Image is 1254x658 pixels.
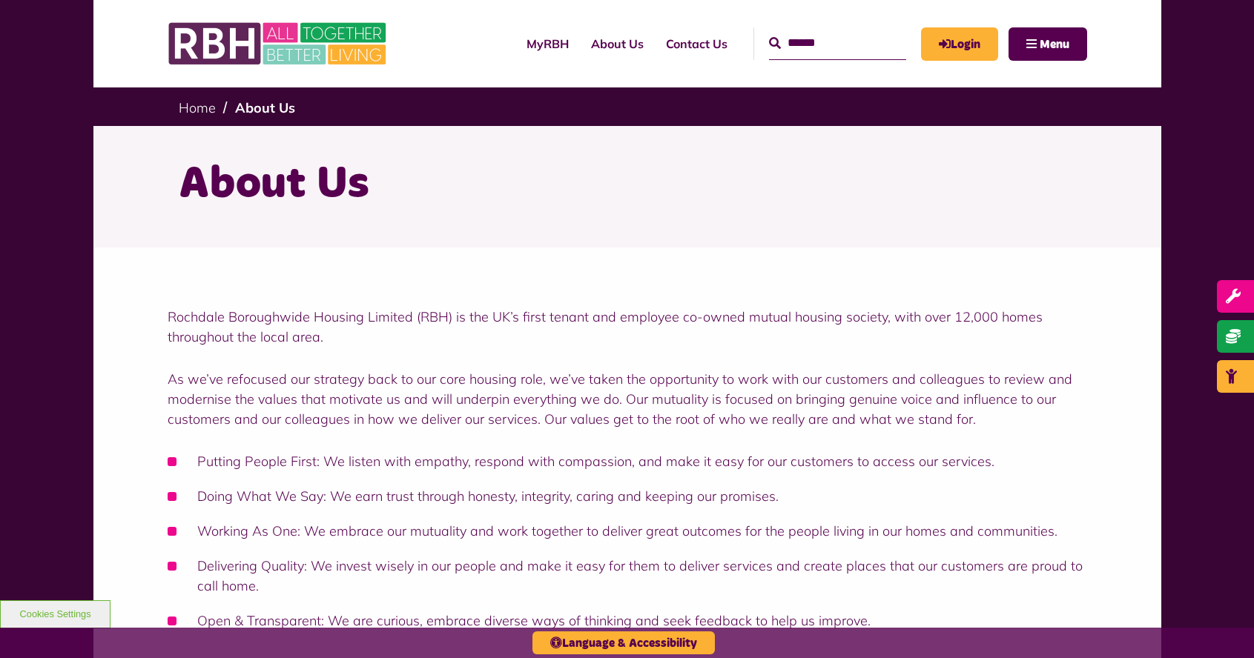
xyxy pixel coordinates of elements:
a: Contact Us [655,24,739,64]
img: RBH [168,15,390,73]
a: MyRBH [921,27,998,61]
a: MyRBH [515,24,580,64]
li: Working As One: We embrace our mutuality and work together to deliver great outcomes for the peop... [168,521,1087,541]
li: Delivering Quality: We invest wisely in our people and make it easy for them to deliver services ... [168,556,1087,596]
p: As we’ve refocused our strategy back to our core housing role, we’ve taken the opportunity to wor... [168,369,1087,429]
p: Rochdale Boroughwide Housing Limited (RBH) is the UK’s first tenant and employee co-owned mutual ... [168,307,1087,347]
h1: About Us [179,156,1076,213]
iframe: Netcall Web Assistant for live chat [1187,591,1254,658]
li: Doing What We Say: We earn trust through honesty, integrity, caring and keeping our promises. [168,486,1087,506]
a: About Us [580,24,655,64]
span: Menu [1040,39,1069,50]
li: Putting People First: We listen with empathy, respond with compassion, and make it easy for our c... [168,451,1087,471]
li: Open & Transparent: We are curious, embrace diverse ways of thinking and seek feedback to help us... [168,611,1087,631]
a: Home [179,99,216,116]
button: Language & Accessibility [532,631,715,654]
button: Navigation [1009,27,1087,61]
a: About Us [235,99,295,116]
